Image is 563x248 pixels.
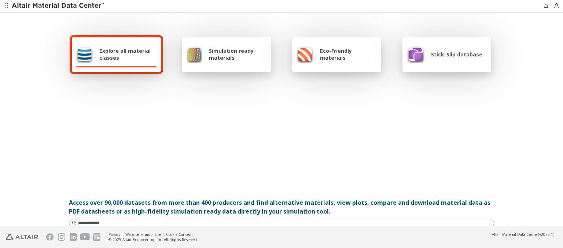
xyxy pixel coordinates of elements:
[187,45,202,63] img: Simulation ready materials
[108,237,198,242] div: © 2025 Altair Engineering, Inc. All Rights Reserved.
[407,45,424,63] img: Stick-Slip database
[12,2,105,10] img: Altair Material Data Center
[209,47,266,61] span: Simulation ready materials
[99,47,157,61] span: Explore all material classes
[492,232,538,237] span: Altair Material Data Center
[492,232,554,237] div: (v2025.1)
[431,51,482,58] span: Stick-Slip database
[297,45,313,63] img: Eco-Friendly materials
[76,45,93,63] img: Explore all material classes
[69,198,494,216] div: Access over 90,000 datasets from more than 400 producers and find alternative materials, view plo...
[125,232,161,237] a: Website Terms of Use
[108,232,120,237] a: Privacy
[6,234,38,240] img: Altair Engineering
[320,47,376,61] span: Eco-Friendly materials
[166,232,193,237] a: Cookie Consent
